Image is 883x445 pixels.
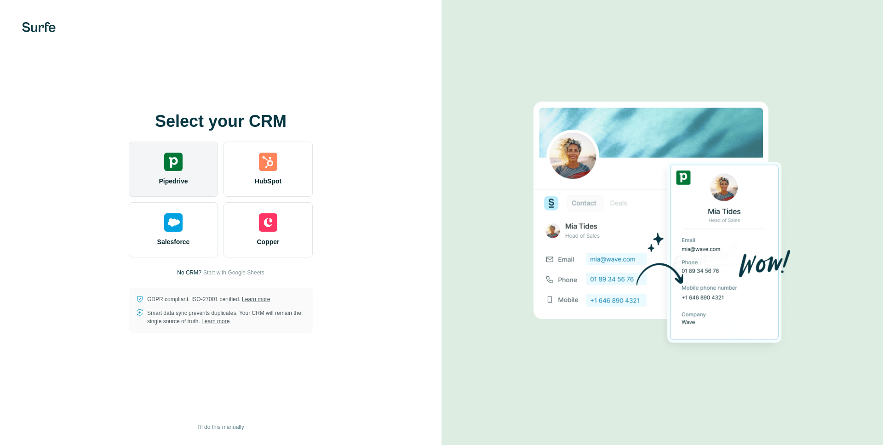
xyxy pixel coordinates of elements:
[533,86,791,359] img: PIPEDRIVE image
[203,268,264,277] button: Start with Google Sheets
[197,423,244,431] span: I’ll do this manually
[242,296,270,302] a: Learn more
[147,295,270,303] p: GDPR compliant. ISO-27001 certified.
[255,177,281,186] span: HubSpot
[157,237,190,246] span: Salesforce
[164,153,183,171] img: pipedrive's logo
[147,309,305,325] p: Smart data sync prevents duplicates. Your CRM will remain the single source of truth.
[164,213,183,232] img: salesforce's logo
[257,237,280,246] span: Copper
[159,177,188,186] span: Pipedrive
[259,153,277,171] img: hubspot's logo
[201,318,229,325] a: Learn more
[129,112,313,131] h1: Select your CRM
[191,420,250,434] button: I’ll do this manually
[22,22,56,32] img: Surfe's logo
[177,268,201,277] p: No CRM?
[259,213,277,232] img: copper's logo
